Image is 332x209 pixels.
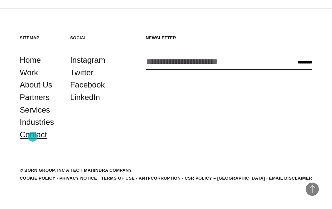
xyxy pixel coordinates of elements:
[20,116,54,128] a: Industries
[185,176,265,181] a: CSR POLICY – [GEOGRAPHIC_DATA]
[70,54,105,66] a: Instagram
[101,176,135,181] a: Terms of Use
[269,176,312,181] a: Email Disclaimer
[20,167,132,174] div: © BORN GROUP, INC A Tech Mahindra Company
[20,91,50,104] a: Partners
[306,183,319,196] button: Back to Top
[70,66,93,79] a: Twitter
[70,35,111,41] h5: Social
[20,104,50,116] a: Services
[20,54,41,66] a: Home
[70,91,100,104] a: LinkedIn
[20,176,55,181] a: Cookie Policy
[20,128,47,141] a: Contact
[70,79,105,91] a: Facebook
[20,79,52,91] a: About Us
[146,35,312,41] h5: Newsletter
[20,66,38,79] a: Work
[139,176,181,181] a: Anti-Corruption
[20,35,60,41] h5: Sitemap
[59,176,97,181] a: Privacy Notice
